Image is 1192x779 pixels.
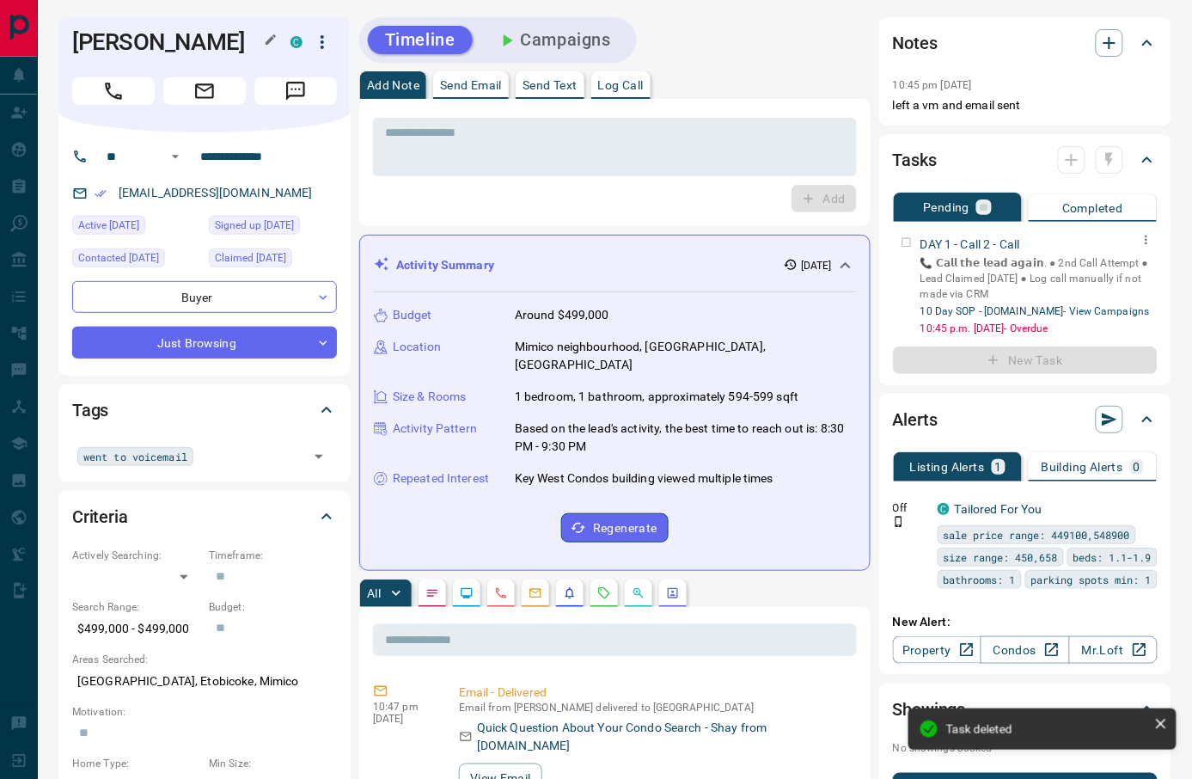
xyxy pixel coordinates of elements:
div: Buyer [72,281,337,313]
div: Showings [893,689,1158,730]
svg: Emails [529,586,542,600]
p: Timeframe: [209,548,337,563]
p: Listing Alerts [910,461,985,473]
div: condos.ca [290,36,303,48]
p: 0 [1134,461,1140,473]
p: Size & Rooms [393,388,467,406]
p: 10:45 pm [DATE] [893,79,972,91]
p: Off [893,500,927,516]
p: 📞 𝗖𝗮𝗹𝗹 𝘁𝗵𝗲 𝗹𝗲𝗮𝗱 𝗮𝗴𝗮𝗶𝗻. ● 2nd Call Attempt ● Lead Claimed [DATE] ‎● Log call manually if not made ... [920,255,1158,302]
svg: Push Notification Only [893,516,905,528]
p: Completed [1062,202,1123,214]
span: Active [DATE] [78,217,139,234]
h2: Notes [893,29,938,57]
div: Activity Summary[DATE] [374,249,856,281]
p: All [367,587,381,599]
p: Min Size: [209,756,337,771]
svg: Agent Actions [666,586,680,600]
h2: Tags [72,396,108,424]
h2: Tasks [893,146,937,174]
h2: Showings [893,696,966,723]
div: Mon Oct 13 2025 [72,216,200,240]
span: bathrooms: 1 [944,571,1016,588]
p: Mimico neighbourhood, [GEOGRAPHIC_DATA], [GEOGRAPHIC_DATA] [515,338,856,374]
div: Alerts [893,399,1158,440]
p: 10:45 p.m. [DATE] - Overdue [920,321,1158,336]
div: Just Browsing [72,327,337,359]
a: [EMAIL_ADDRESS][DOMAIN_NAME] [119,186,313,199]
span: Call [72,77,155,105]
span: Contacted [DATE] [78,249,159,267]
p: Location [393,338,441,356]
p: [DATE] [373,713,433,725]
p: Add Note [367,79,419,91]
a: Tailored For You [955,502,1042,516]
svg: Requests [597,586,611,600]
span: Signed up [DATE] [215,217,294,234]
h2: Criteria [72,503,128,531]
svg: Calls [494,586,508,600]
div: Task deleted [946,722,1147,736]
span: sale price range: 449100,548900 [944,526,1130,543]
svg: Listing Alerts [563,586,577,600]
p: Pending [924,201,970,213]
p: Email from [PERSON_NAME] delivered to [GEOGRAPHIC_DATA] [459,702,850,714]
span: beds: 1.1-1.9 [1073,549,1152,566]
p: Email - Delivered [459,684,850,702]
p: DAY 1 - Call 2 - Call [920,236,1020,254]
a: 10 Day SOP - [DOMAIN_NAME]- View Campaigns [920,305,1150,317]
p: Based on the lead's activity, the best time to reach out is: 8:30 PM - 9:30 PM [515,420,856,456]
div: Mon Oct 13 2025 [209,248,337,273]
p: Activity Summary [396,256,494,274]
p: Log Call [598,79,644,91]
div: Criteria [72,496,337,537]
p: Motivation: [72,704,337,720]
p: Budget [393,306,432,324]
p: [DATE] [801,258,832,273]
p: 1 [995,461,1002,473]
div: Tasks [893,139,1158,181]
button: Open [307,445,331,469]
p: Repeated Interest [393,469,489,488]
div: Notes [893,22,1158,64]
p: Areas Searched: [72,652,337,667]
svg: Notes [425,586,439,600]
span: parking spots min: 1 [1031,571,1152,588]
svg: Lead Browsing Activity [460,586,474,600]
p: No showings booked [893,740,1158,756]
p: Building Alerts [1042,461,1123,473]
p: [GEOGRAPHIC_DATA], Etobicoke, Mimico [72,667,337,696]
button: Regenerate [561,513,669,543]
p: 1 bedroom, 1 bathroom, approximately 594-599 sqft [515,388,798,406]
h2: Alerts [893,406,938,433]
span: Email [163,77,246,105]
span: size range: 450,658 [944,549,1058,566]
p: Quick Question About Your Condo Search - Shay from [DOMAIN_NAME] [477,719,850,755]
p: Actively Searching: [72,548,200,563]
a: Condos [981,636,1069,664]
p: Home Type: [72,756,200,771]
div: Tags [72,389,337,431]
span: went to voicemail [83,448,187,465]
div: Fri May 03 2024 [209,216,337,240]
span: Claimed [DATE] [215,249,286,267]
a: Mr.Loft [1069,636,1158,664]
button: Campaigns [480,26,628,54]
button: Timeline [368,26,473,54]
p: left a vm and email sent [893,96,1158,114]
p: Key West Condos building viewed multiple times [515,469,773,488]
h1: [PERSON_NAME] [72,28,265,56]
div: condos.ca [938,503,950,515]
p: $499,000 - $499,000 [72,615,200,643]
p: Send Text [523,79,578,91]
svg: Email Verified [95,187,107,199]
div: Mon Oct 13 2025 [72,248,200,273]
span: Message [254,77,337,105]
svg: Opportunities [632,586,645,600]
p: Search Range: [72,599,200,615]
p: New Alert: [893,613,1158,631]
p: Around $499,000 [515,306,609,324]
p: Budget: [209,599,337,615]
p: Send Email [440,79,502,91]
p: Activity Pattern [393,420,477,438]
